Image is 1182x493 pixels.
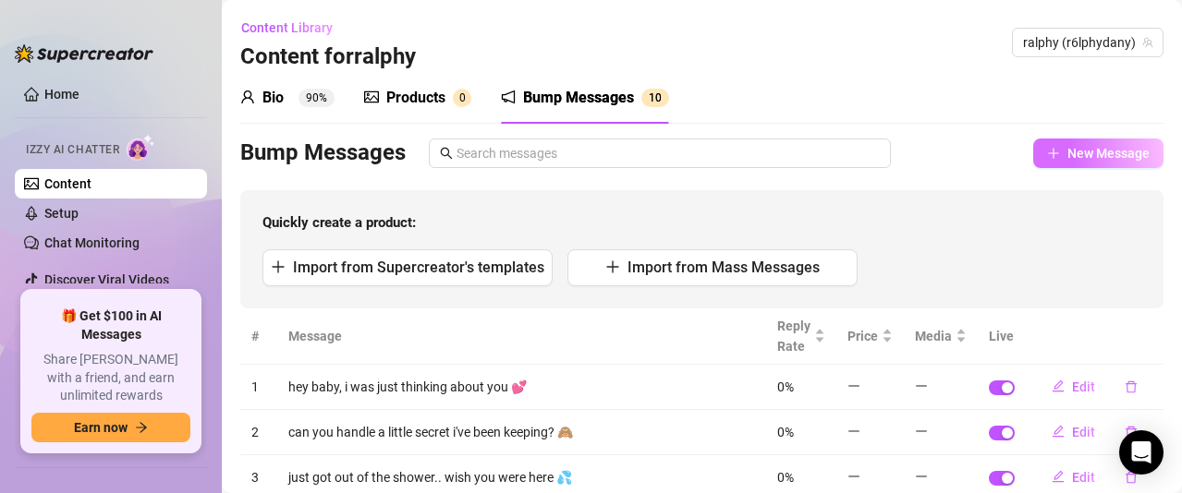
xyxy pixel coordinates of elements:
span: Import from Supercreator's templates [293,259,544,276]
span: minus [915,425,928,438]
button: Earn nowarrow-right [31,413,190,442]
span: Edit [1072,379,1095,394]
img: logo-BBDzfeDw.svg [15,44,153,63]
sup: 10 [641,89,669,107]
th: Message [277,308,766,365]
sup: 90% [299,89,335,107]
span: plus [605,259,620,274]
span: minus [847,470,860,483]
h3: Bump Messages [240,138,406,168]
sup: 0 [453,89,471,107]
span: plus [1047,147,1060,160]
div: Bump Messages [523,87,634,109]
span: Izzy AI Chatter [26,141,119,159]
span: Share [PERSON_NAME] with a friend, and earn unlimited rewards [31,351,190,405]
div: Products [386,87,445,109]
th: Live [978,308,1026,365]
td: 1 [240,365,277,410]
span: user [240,90,255,104]
button: Edit [1037,417,1110,447]
span: Price [847,326,878,346]
span: ralphy (r6lphydany) [1023,29,1152,56]
td: can you handle a little secret i've been keeping? 🙈 [277,410,766,455]
span: minus [915,470,928,483]
button: delete [1110,372,1152,402]
a: Home [44,87,79,102]
strong: Quickly create a product: [262,214,416,231]
span: team [1142,37,1153,48]
span: 0 [655,91,662,104]
span: edit [1052,379,1065,392]
span: edit [1052,470,1065,483]
span: 1 [649,91,655,104]
span: Import from Mass Messages [628,259,820,276]
span: search [440,147,453,160]
th: Price [836,308,904,365]
span: plus [271,259,286,274]
th: Reply Rate [766,308,836,365]
button: Content Library [240,13,347,42]
button: delete [1110,463,1152,492]
button: Edit [1037,463,1110,492]
a: Content [44,176,91,191]
span: Edit [1072,470,1095,485]
div: Open Intercom Messenger [1119,430,1164,475]
span: Earn now [74,420,128,435]
button: Import from Supercreator's templates [262,249,553,286]
button: delete [1110,417,1152,447]
a: Discover Viral Videos [44,272,169,287]
span: delete [1125,426,1138,439]
span: 0% [777,425,794,439]
span: Edit [1072,425,1095,439]
span: notification [501,90,516,104]
button: Import from Mass Messages [567,249,858,286]
button: New Message [1033,138,1164,168]
span: Media [915,326,952,346]
div: Bio [262,87,284,109]
td: hey baby, i was just thinking about you 💕 [277,365,766,410]
span: Reply Rate [777,316,810,356]
span: Content Library [241,20,333,35]
img: AI Chatter [127,134,155,161]
span: delete [1125,380,1138,393]
span: minus [847,379,860,392]
th: # [240,308,277,365]
button: Edit [1037,372,1110,402]
span: New Message [1067,146,1150,161]
span: minus [915,379,928,392]
span: minus [847,425,860,438]
th: Media [904,308,978,365]
span: delete [1125,471,1138,484]
td: 2 [240,410,277,455]
span: edit [1052,425,1065,438]
span: 0% [777,470,794,485]
input: Search messages [457,143,880,163]
a: Chat Monitoring [44,235,140,250]
span: 🎁 Get $100 in AI Messages [31,307,190,343]
a: Setup [44,206,79,221]
span: picture [364,90,379,104]
span: 0% [777,379,794,394]
h3: Content for ralphy [240,42,416,72]
span: arrow-right [135,421,148,434]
